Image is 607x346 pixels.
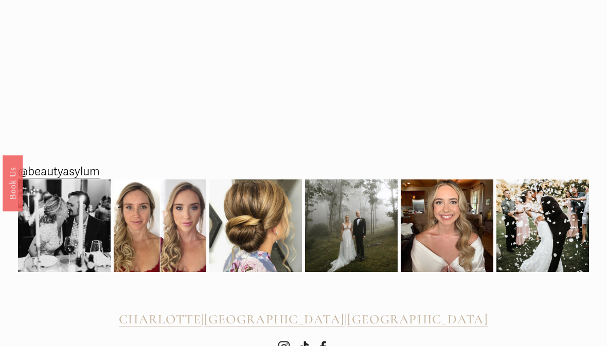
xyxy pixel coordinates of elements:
a: [GEOGRAPHIC_DATA] [347,312,488,327]
img: 2020 didn&rsquo;t stop this wedding celebration! 🎊😍🎉 @beautyasylum_atlanta #beautyasylum @bridal_... [496,168,589,284]
img: Picture perfect 💫 @beautyasylum_charlotte @apryl_naylor_makeup #beautyasylum_apryl @uptownfunkyou... [305,179,398,272]
span: [GEOGRAPHIC_DATA] [204,312,345,327]
span: | [201,312,204,327]
img: So much pretty from this weekend! Here&rsquo;s one from @beautyasylum_charlotte #beautyasylum @up... [209,171,302,281]
a: @beautyasylum [18,161,100,183]
span: [GEOGRAPHIC_DATA] [347,312,488,327]
a: CHARLOTTE [119,312,201,327]
img: It&rsquo;s been a while since we&rsquo;ve shared a before and after! Subtle makeup &amp; romantic... [114,179,206,272]
img: Going into the wedding weekend with some bridal inspo for ya! 💫 @beautyasylum_charlotte #beautyas... [401,179,493,272]
a: [GEOGRAPHIC_DATA] [204,312,345,327]
a: Book Us [3,155,23,211]
img: Rehearsal dinner vibes from Raleigh, NC. We added a subtle braid at the top before we created her... [18,179,111,272]
span: | [345,312,347,327]
span: CHARLOTTE [119,312,201,327]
